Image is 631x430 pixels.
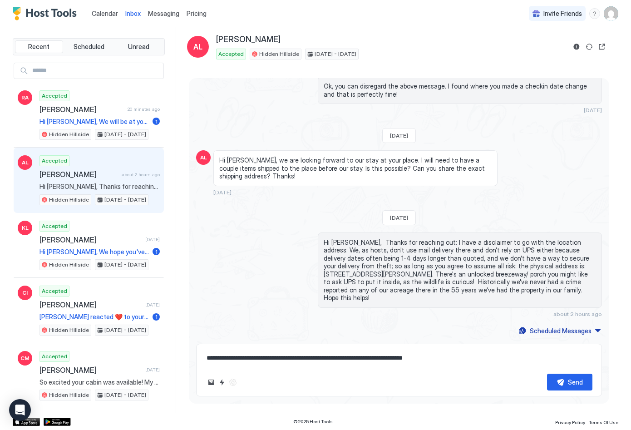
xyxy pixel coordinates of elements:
[315,50,356,58] span: [DATE] - [DATE]
[125,10,141,17] span: Inbox
[589,417,618,426] a: Terms Of Use
[543,10,582,18] span: Invite Friends
[39,183,160,191] span: Hi [PERSON_NAME], Thanks for reaching out: I have a disclaimer to go with the location address: W...
[92,9,118,18] a: Calendar
[104,261,146,269] span: [DATE] - [DATE]
[219,156,492,180] span: Hi [PERSON_NAME], we are looking forward to our stay at your place. I will need to have a couple ...
[390,132,408,139] span: [DATE]
[44,418,71,426] a: Google Play Store
[104,326,146,334] span: [DATE] - [DATE]
[42,92,67,100] span: Accepted
[148,9,179,18] a: Messaging
[49,196,89,204] span: Hidden Hillside
[547,374,592,390] button: Send
[114,40,163,53] button: Unread
[13,418,40,426] a: App Store
[604,6,618,21] div: User profile
[104,391,146,399] span: [DATE] - [DATE]
[187,10,207,18] span: Pricing
[39,118,149,126] span: Hi [PERSON_NAME], We will be at your Airbnb [DATE][DATE] in the afternoon. We are on the road for...
[128,43,149,51] span: Unread
[390,214,408,221] span: [DATE]
[324,238,596,302] span: Hi [PERSON_NAME], Thanks for reaching out: I have a disclaimer to go with the location address: W...
[39,235,142,244] span: [PERSON_NAME]
[42,352,67,361] span: Accepted
[213,189,232,196] span: [DATE]
[28,43,49,51] span: Recent
[218,50,244,58] span: Accepted
[155,118,158,125] span: 1
[15,40,63,53] button: Recent
[571,41,582,52] button: Reservation information
[20,354,30,362] span: CM
[145,237,160,242] span: [DATE]
[518,325,602,337] button: Scheduled Messages
[553,311,602,317] span: about 2 hours ago
[39,313,149,321] span: [PERSON_NAME] reacted ❤️ to your message "Hi [PERSON_NAME], Just a reminder that your check-out i...
[104,130,146,138] span: [DATE] - [DATE]
[13,7,81,20] a: Host Tools Logo
[49,261,89,269] span: Hidden Hillside
[9,399,31,421] div: Open Intercom Messenger
[589,420,618,425] span: Terms Of Use
[555,420,585,425] span: Privacy Policy
[74,43,104,51] span: Scheduled
[125,9,141,18] a: Inbox
[148,10,179,17] span: Messaging
[22,158,29,167] span: AL
[92,10,118,17] span: Calendar
[584,107,602,114] span: [DATE]
[104,196,146,204] span: [DATE] - [DATE]
[39,105,124,114] span: [PERSON_NAME]
[145,367,160,373] span: [DATE]
[42,157,67,165] span: Accepted
[200,153,207,162] span: AL
[530,326,592,336] div: Scheduled Messages
[324,82,596,98] span: Ok, you can disregard the above message. I found where you made a checkin date change and that is...
[155,248,158,255] span: 1
[128,106,160,112] span: 20 minutes ago
[206,377,217,388] button: Upload image
[29,63,163,79] input: Input Field
[145,302,160,308] span: [DATE]
[293,419,333,425] span: © 2025 Host Tools
[555,417,585,426] a: Privacy Policy
[39,248,149,256] span: Hi [PERSON_NAME], We hope you've been enjoying your stay! Your check-out time [DATE] is at 11AM. ...
[39,378,160,386] span: So excited your cabin was available! My son and his girlfriend surprised us! Just a couple questi...
[193,41,202,52] span: AL
[217,377,227,388] button: Quick reply
[49,130,89,138] span: Hidden Hillside
[49,391,89,399] span: Hidden Hillside
[584,41,595,52] button: Sync reservation
[42,222,67,230] span: Accepted
[568,377,583,387] div: Send
[259,50,299,58] span: Hidden Hillside
[39,170,118,179] span: [PERSON_NAME]
[216,35,281,45] span: [PERSON_NAME]
[122,172,160,178] span: about 2 hours ago
[155,313,158,320] span: 1
[39,300,142,309] span: [PERSON_NAME]
[22,224,29,232] span: KL
[65,40,113,53] button: Scheduled
[49,326,89,334] span: Hidden Hillside
[589,8,600,19] div: menu
[21,94,29,102] span: RA
[39,366,142,375] span: [PERSON_NAME]
[42,287,67,295] span: Accepted
[22,289,28,297] span: CI
[13,38,165,55] div: tab-group
[596,41,607,52] button: Open reservation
